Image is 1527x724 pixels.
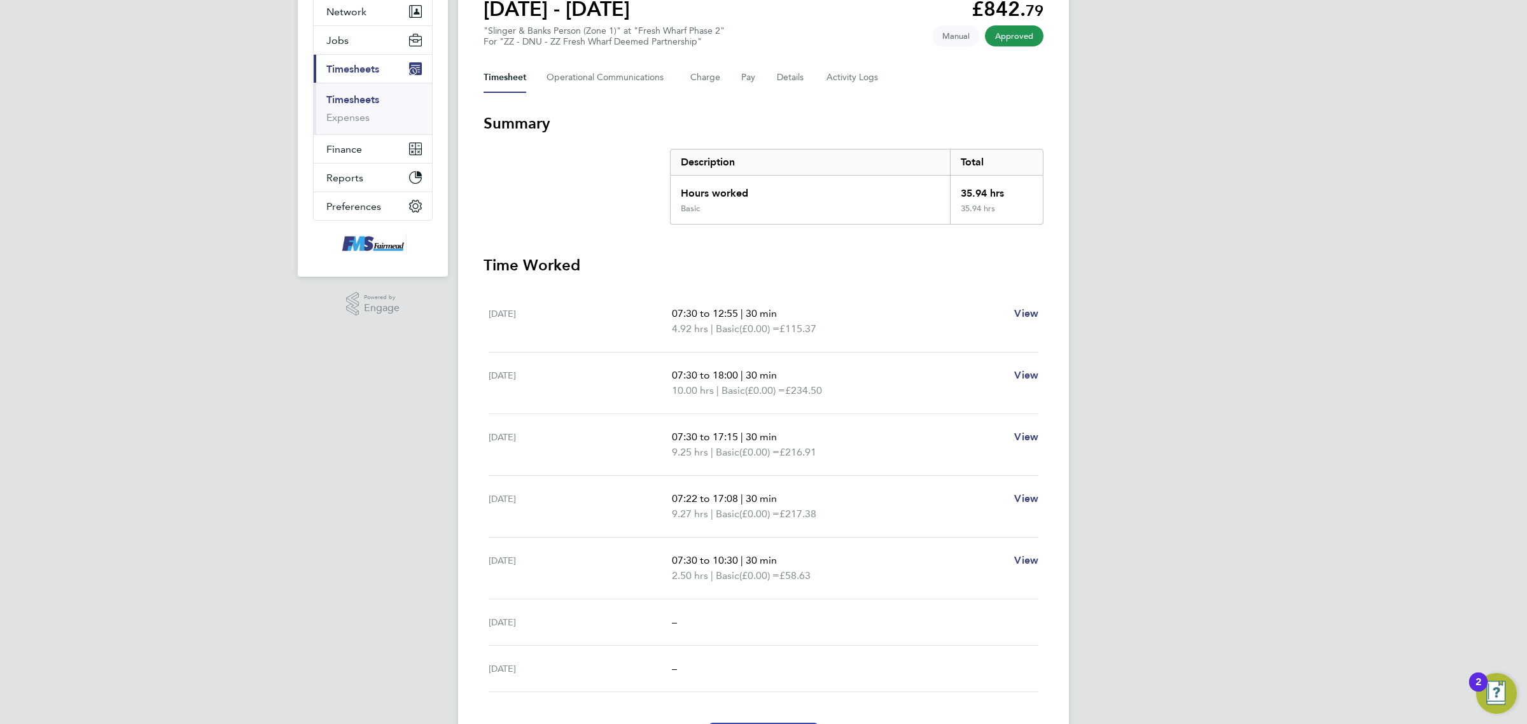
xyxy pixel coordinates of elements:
span: | [711,569,713,581]
span: 07:22 to 17:08 [672,492,738,505]
div: 2 [1475,682,1481,699]
span: (£0.00) = [739,508,779,520]
span: 79 [1026,1,1043,20]
span: 30 min [746,369,777,381]
span: 30 min [746,492,777,505]
span: Reports [326,172,363,184]
button: Details [777,62,806,93]
div: Summary [670,149,1043,225]
button: Open Resource Center, 2 new notifications [1476,673,1517,714]
span: This timesheet has been approved. [985,25,1043,46]
span: £58.63 [779,569,811,581]
img: f-mead-logo-retina.png [339,233,407,254]
span: View [1014,307,1038,319]
div: Description [671,150,950,175]
div: [DATE] [489,368,672,398]
span: 9.25 hrs [672,446,708,458]
div: Basic [681,204,700,214]
span: 9.27 hrs [672,508,708,520]
span: 4.92 hrs [672,323,708,335]
span: 07:30 to 12:55 [672,307,738,319]
span: (£0.00) = [739,323,779,335]
span: (£0.00) = [739,569,779,581]
span: Powered by [364,292,400,303]
span: 30 min [746,554,777,566]
span: View [1014,554,1038,566]
span: Preferences [326,200,381,212]
span: (£0.00) = [745,384,785,396]
span: Jobs [326,34,349,46]
button: Reports [314,164,432,191]
span: Basic [716,568,739,583]
span: | [711,508,713,520]
a: Timesheets [326,94,379,106]
div: Hours worked [671,176,950,204]
a: View [1014,368,1038,383]
div: [DATE] [489,661,672,676]
div: Timesheets [314,83,432,134]
span: Finance [326,143,362,155]
span: – [672,616,677,628]
span: £115.37 [779,323,816,335]
span: – [672,662,677,674]
div: Total [950,150,1043,175]
span: 10.00 hrs [672,384,714,396]
a: View [1014,553,1038,568]
span: | [741,307,743,319]
span: Basic [716,321,739,337]
span: Basic [716,445,739,460]
button: Jobs [314,26,432,54]
span: Timesheets [326,63,379,75]
h3: Summary [484,113,1043,134]
span: Basic [722,383,745,398]
a: View [1014,429,1038,445]
span: £217.38 [779,508,816,520]
span: 07:30 to 10:30 [672,554,738,566]
div: 35.94 hrs [950,204,1043,224]
button: Preferences [314,192,432,220]
span: 30 min [746,307,777,319]
div: [DATE] [489,491,672,522]
span: £234.50 [785,384,822,396]
span: | [741,369,743,381]
button: Timesheet [484,62,526,93]
a: Expenses [326,111,370,123]
span: 07:30 to 17:15 [672,431,738,443]
a: View [1014,306,1038,321]
span: Network [326,6,366,18]
a: View [1014,491,1038,506]
span: | [741,554,743,566]
div: [DATE] [489,306,672,337]
div: [DATE] [489,553,672,583]
div: [DATE] [489,615,672,630]
div: For "ZZ - DNU - ZZ Fresh Wharf Deemed Partnership" [484,36,725,47]
button: Finance [314,135,432,163]
div: [DATE] [489,429,672,460]
span: View [1014,431,1038,443]
span: 07:30 to 18:00 [672,369,738,381]
div: "Slinger & Banks Person (Zone 1)" at "Fresh Wharf Phase 2" [484,25,725,47]
button: Timesheets [314,55,432,83]
span: | [741,492,743,505]
a: Go to home page [313,233,433,254]
span: Engage [364,303,400,314]
h3: Time Worked [484,255,1043,275]
span: | [741,431,743,443]
span: View [1014,492,1038,505]
span: £216.91 [779,446,816,458]
span: | [716,384,719,396]
span: | [711,446,713,458]
button: Pay [741,62,757,93]
span: This timesheet was manually created. [932,25,980,46]
span: 2.50 hrs [672,569,708,581]
a: Powered byEngage [346,292,400,316]
button: Activity Logs [826,62,880,93]
span: (£0.00) = [739,446,779,458]
span: View [1014,369,1038,381]
span: 30 min [746,431,777,443]
span: Basic [716,506,739,522]
div: 35.94 hrs [950,176,1043,204]
button: Charge [690,62,721,93]
span: | [711,323,713,335]
button: Operational Communications [547,62,670,93]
